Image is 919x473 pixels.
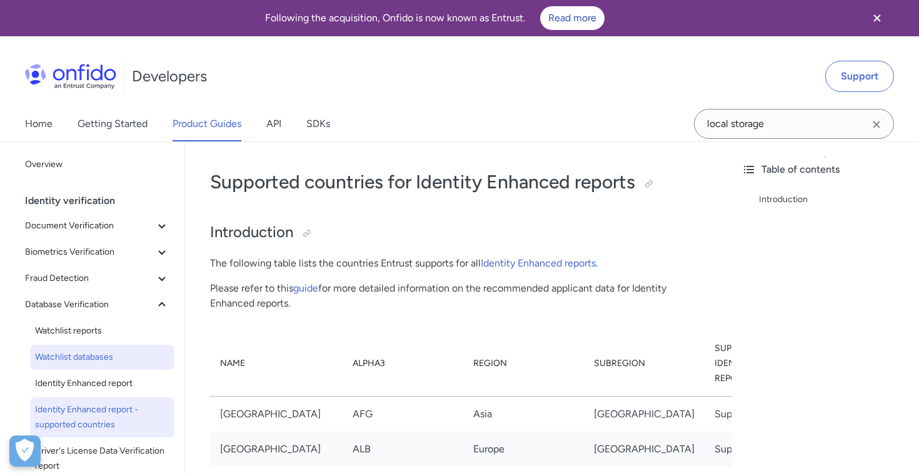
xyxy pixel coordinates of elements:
[343,432,463,467] td: ALB
[759,192,909,207] a: Introduction
[20,266,174,291] button: Fraud Detection
[825,61,894,92] a: Support
[210,432,343,467] td: [GEOGRAPHIC_DATA]
[9,435,41,467] button: Open Preferences
[35,323,169,338] span: Watchlist reports
[25,188,179,213] div: Identity verification
[210,281,706,311] p: Please refer to this for more detailed information on the recommended applicant data for Identity...
[210,256,706,271] p: The following table lists the countries Entrust supports for all .
[343,331,463,397] th: Alpha3
[25,218,154,233] span: Document Verification
[869,117,884,132] svg: Clear search field button
[705,432,782,467] td: Supported
[584,396,705,432] td: [GEOGRAPHIC_DATA]
[741,162,909,177] div: Table of contents
[25,271,154,286] span: Fraud Detection
[25,297,154,312] span: Database Verification
[210,222,706,243] h2: Introduction
[9,435,41,467] div: Cookie Preferences
[584,331,705,397] th: Subregion
[30,318,174,343] a: Watchlist reports
[25,245,154,260] span: Biometrics Verification
[78,106,148,141] a: Getting Started
[306,106,330,141] a: SDKs
[481,257,596,269] a: Identity Enhanced reports
[20,292,174,317] button: Database Verification
[30,371,174,396] a: Identity Enhanced report
[25,106,53,141] a: Home
[15,6,854,30] div: Following the acquisition, Onfido is now known as Entrust.
[266,106,281,141] a: API
[463,432,584,467] td: Europe
[173,106,241,141] a: Product Guides
[463,396,584,432] td: Asia
[210,396,343,432] td: [GEOGRAPHIC_DATA]
[25,157,169,172] span: Overview
[30,397,174,437] a: Identity Enhanced report - supported countries
[20,152,174,177] a: Overview
[210,331,343,397] th: Name
[20,213,174,238] button: Document Verification
[870,11,885,26] svg: Close banner
[694,109,894,139] input: Onfido search input field
[463,331,584,397] th: Region
[705,396,782,432] td: Supported
[293,282,318,294] a: guide
[210,170,706,195] h1: Supported countries for Identity Enhanced reports
[343,396,463,432] td: AFG
[584,432,705,467] td: [GEOGRAPHIC_DATA]
[25,64,116,89] img: Onfido Logo
[35,376,169,391] span: Identity Enhanced report
[35,350,169,365] span: Watchlist databases
[20,240,174,265] button: Biometrics Verification
[30,345,174,370] a: Watchlist databases
[35,402,169,432] span: Identity Enhanced report - supported countries
[540,6,605,30] a: Read more
[132,66,207,86] h1: Developers
[854,3,900,34] button: Close banner
[705,331,782,397] th: Supported Identity Report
